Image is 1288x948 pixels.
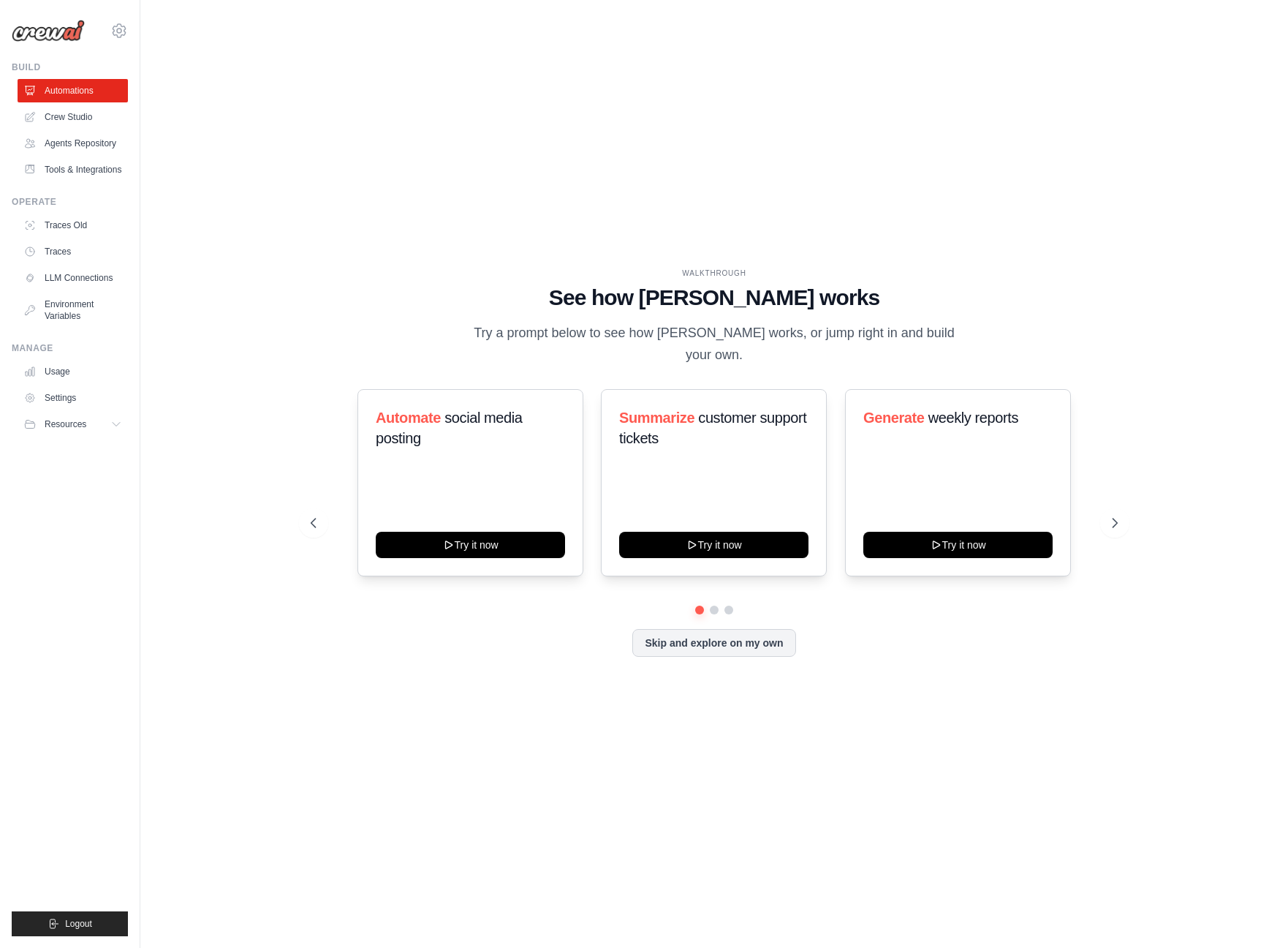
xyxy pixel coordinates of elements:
span: Summarize [619,410,694,426]
button: Try it now [863,532,1053,558]
div: Operate [12,196,128,208]
button: Logout [12,911,128,936]
div: Manage [12,342,128,354]
span: customer support tickets [619,410,806,446]
div: WALKTHROUGH [311,268,1118,279]
button: Skip and explore on my own [632,629,795,657]
a: Agents Repository [18,132,128,155]
img: Logo [12,20,85,42]
span: social media posting [376,410,523,446]
button: Try it now [376,532,565,558]
span: Automate [376,410,441,426]
span: weekly reports [928,410,1018,426]
a: Automations [18,79,128,102]
a: LLM Connections [18,266,128,290]
a: Settings [18,386,128,410]
div: Build [12,61,128,73]
span: Resources [45,418,86,430]
a: Tools & Integrations [18,158,128,181]
p: Try a prompt below to see how [PERSON_NAME] works, or jump right in and build your own. [469,323,960,366]
button: Try it now [619,532,808,558]
span: Generate [863,410,925,426]
h1: See how [PERSON_NAME] works [311,285,1118,311]
a: Usage [18,360,128,383]
span: Logout [65,918,92,930]
a: Environment Variables [18,293,128,328]
a: Traces [18,240,128,263]
button: Resources [18,413,128,436]
a: Crew Studio [18,105,128,129]
a: Traces Old [18,214,128,237]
